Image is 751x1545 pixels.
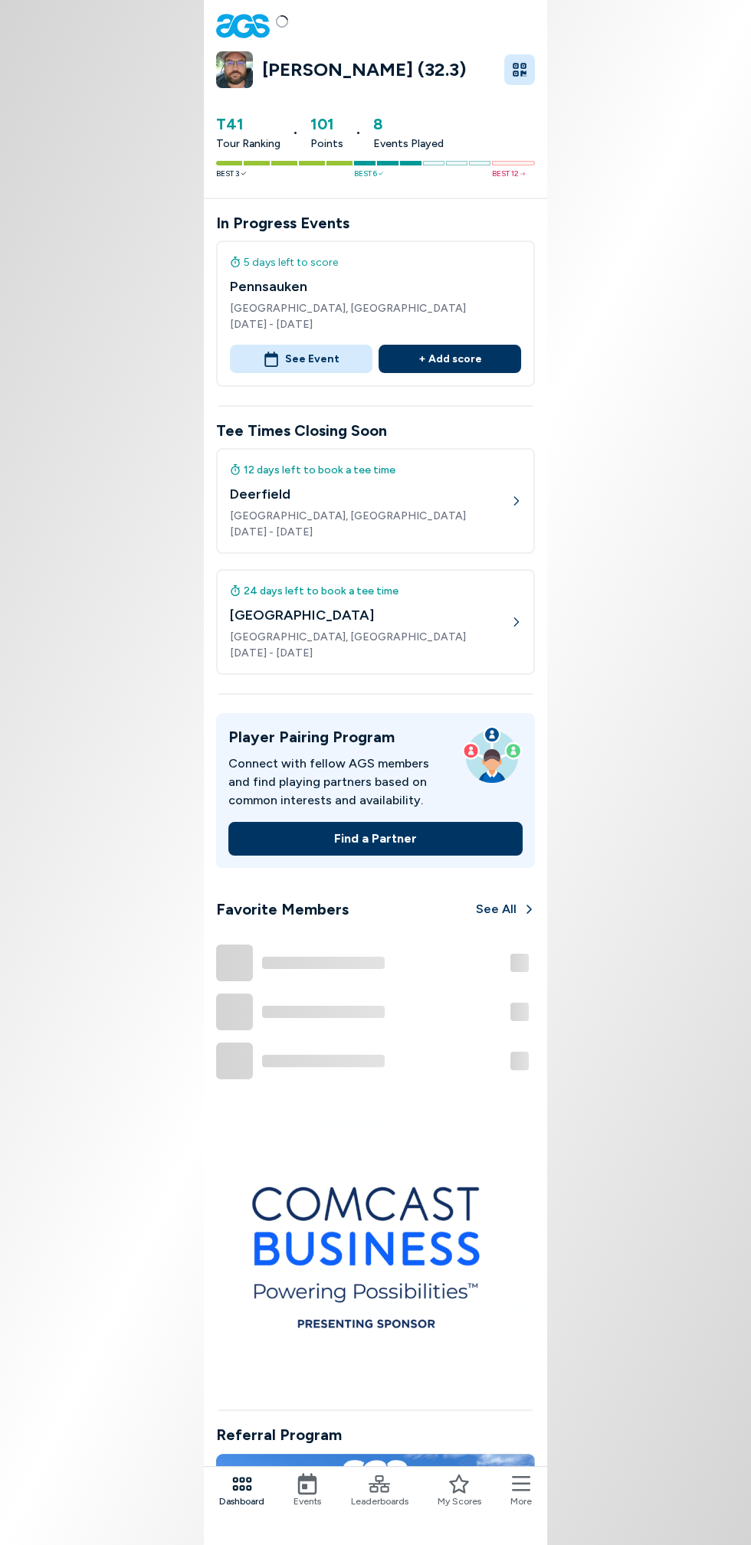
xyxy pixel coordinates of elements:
[438,1473,481,1508] a: My Scores
[510,1473,532,1508] button: More
[230,583,510,599] div: 24 days left to book a tee time
[228,725,450,748] h3: Player Pairing Program
[476,892,535,926] button: See All
[230,316,521,332] span: [DATE] - [DATE]
[230,508,510,524] span: [GEOGRAPHIC_DATA], [GEOGRAPHIC_DATA]
[262,59,495,80] a: [PERSON_NAME] (32.3)
[216,211,535,234] h3: In Progress Events
[379,345,521,373] button: + Add score
[216,898,349,921] h3: Favorite Members
[293,124,298,140] span: •
[219,1473,264,1508] a: Dashboard
[230,605,510,626] h4: [GEOGRAPHIC_DATA]
[230,524,510,540] span: [DATE] - [DATE]
[510,1494,532,1508] span: More
[310,136,343,152] span: Points
[351,1473,408,1508] a: Leaderboards
[351,1494,408,1508] span: Leaderboards
[230,300,521,316] span: [GEOGRAPHIC_DATA], [GEOGRAPHIC_DATA]
[216,113,280,136] span: T41
[230,645,510,661] span: [DATE] - [DATE]
[216,51,253,88] img: avatar
[216,419,535,442] h3: Tee Times Closing Soon
[228,822,523,856] button: Find a Partner
[216,448,535,560] a: 12 days left to book a tee timeDeerfield[GEOGRAPHIC_DATA], [GEOGRAPHIC_DATA][DATE] - [DATE]
[216,168,246,179] span: Best 3
[310,113,343,136] span: 101
[373,113,444,136] span: 8
[230,629,510,645] span: [GEOGRAPHIC_DATA], [GEOGRAPHIC_DATA]
[492,168,525,179] span: Best 12
[294,1473,321,1508] a: Events
[373,136,444,152] span: Events Played
[230,345,372,373] button: See Event
[216,1423,342,1446] h3: Referral Program
[216,136,280,152] span: Tour Ranking
[219,1494,264,1508] span: Dashboard
[230,484,510,505] h4: Deerfield
[216,569,535,681] a: 24 days left to book a tee time[GEOGRAPHIC_DATA][GEOGRAPHIC_DATA], [GEOGRAPHIC_DATA][DATE] - [DATE]
[230,254,521,270] div: 5 days left to score
[438,1494,481,1508] span: My Scores
[354,168,383,179] span: Best 6
[230,277,521,297] h4: Pennsauken
[228,754,450,810] p: Connect with fellow AGS members and find playing partners based on common interests and availabil...
[356,124,361,140] span: •
[294,1494,321,1508] span: Events
[230,462,510,478] div: 12 days left to book a tee time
